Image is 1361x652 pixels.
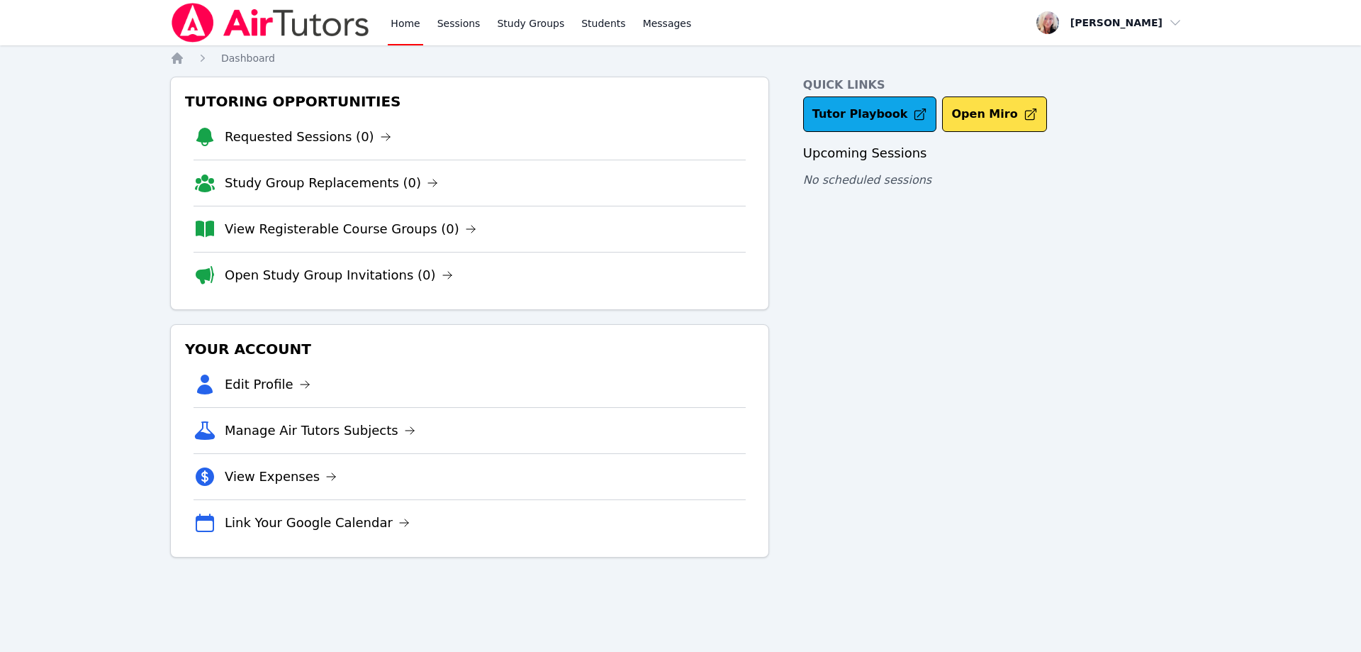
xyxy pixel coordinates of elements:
[803,173,931,187] span: No scheduled sessions
[221,53,275,64] span: Dashboard
[225,127,391,147] a: Requested Sessions (0)
[225,265,453,285] a: Open Study Group Invitations (0)
[170,3,371,43] img: Air Tutors
[803,77,1191,94] h4: Quick Links
[225,421,415,441] a: Manage Air Tutors Subjects
[225,513,410,533] a: Link Your Google Calendar
[803,143,1191,163] h3: Upcoming Sessions
[221,51,275,65] a: Dashboard
[225,219,476,239] a: View Registerable Course Groups (0)
[803,96,937,132] a: Tutor Playbook
[225,375,310,394] a: Edit Profile
[225,173,438,193] a: Study Group Replacements (0)
[182,89,757,114] h3: Tutoring Opportunities
[170,51,1191,65] nav: Breadcrumb
[942,96,1046,132] button: Open Miro
[182,336,757,362] h3: Your Account
[643,16,692,31] span: Messages
[225,467,337,487] a: View Expenses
